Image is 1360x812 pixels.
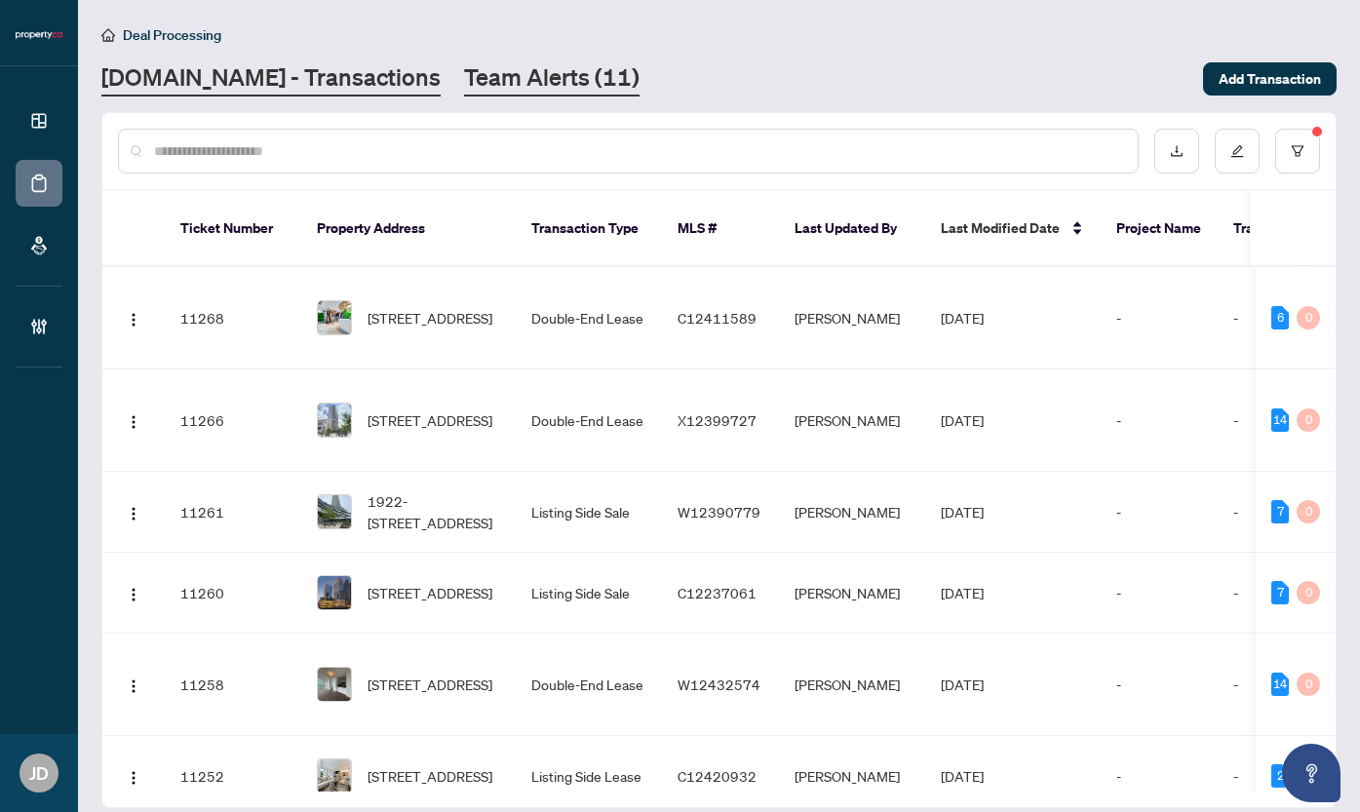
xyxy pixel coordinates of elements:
[1271,500,1289,523] div: 7
[1271,673,1289,696] div: 14
[126,678,141,694] img: Logo
[925,191,1101,267] th: Last Modified Date
[779,267,925,369] td: [PERSON_NAME]
[1218,369,1354,472] td: -
[662,191,779,267] th: MLS #
[516,369,662,472] td: Double-End Lease
[126,414,141,430] img: Logo
[118,760,149,792] button: Logo
[1218,634,1354,736] td: -
[118,405,149,436] button: Logo
[779,553,925,634] td: [PERSON_NAME]
[1230,144,1244,158] span: edit
[126,312,141,328] img: Logo
[368,307,492,329] span: [STREET_ADDRESS]
[126,587,141,602] img: Logo
[1101,553,1218,634] td: -
[779,472,925,553] td: [PERSON_NAME]
[101,28,115,42] span: home
[1271,764,1289,788] div: 2
[368,490,500,533] span: 1922-[STREET_ADDRESS]
[368,582,492,603] span: [STREET_ADDRESS]
[941,503,984,521] span: [DATE]
[165,191,301,267] th: Ticket Number
[101,61,441,97] a: [DOMAIN_NAME] - Transactions
[678,411,757,429] span: X12399727
[318,759,351,793] img: thumbnail-img
[516,267,662,369] td: Double-End Lease
[678,767,757,785] span: C12420932
[123,26,221,44] span: Deal Processing
[1291,144,1304,158] span: filter
[301,191,516,267] th: Property Address
[779,634,925,736] td: [PERSON_NAME]
[118,302,149,333] button: Logo
[368,765,492,787] span: [STREET_ADDRESS]
[1297,500,1320,523] div: 0
[1282,744,1341,802] button: Open asap
[779,369,925,472] td: [PERSON_NAME]
[118,496,149,527] button: Logo
[1154,129,1199,174] button: download
[1271,581,1289,604] div: 7
[118,577,149,608] button: Logo
[941,309,984,327] span: [DATE]
[1203,62,1337,96] button: Add Transaction
[16,29,62,41] img: logo
[1101,267,1218,369] td: -
[368,674,492,695] span: [STREET_ADDRESS]
[165,553,301,634] td: 11260
[118,669,149,700] button: Logo
[1101,369,1218,472] td: -
[516,472,662,553] td: Listing Side Sale
[1275,129,1320,174] button: filter
[516,191,662,267] th: Transaction Type
[1218,267,1354,369] td: -
[516,553,662,634] td: Listing Side Sale
[126,770,141,786] img: Logo
[1101,191,1218,267] th: Project Name
[318,576,351,609] img: thumbnail-img
[165,267,301,369] td: 11268
[678,676,760,693] span: W12432574
[1218,472,1354,553] td: -
[165,634,301,736] td: 11258
[779,191,925,267] th: Last Updated By
[29,759,49,787] span: JD
[1271,306,1289,329] div: 6
[464,61,640,97] a: Team Alerts (11)
[1218,191,1354,267] th: Trade Number
[1101,634,1218,736] td: -
[941,411,984,429] span: [DATE]
[318,495,351,528] img: thumbnail-img
[1215,129,1260,174] button: edit
[1297,408,1320,432] div: 0
[165,369,301,472] td: 11266
[126,506,141,522] img: Logo
[1101,472,1218,553] td: -
[1219,63,1321,95] span: Add Transaction
[678,503,760,521] span: W12390779
[941,217,1060,239] span: Last Modified Date
[318,404,351,437] img: thumbnail-img
[941,767,984,785] span: [DATE]
[678,309,757,327] span: C12411589
[318,301,351,334] img: thumbnail-img
[1218,553,1354,634] td: -
[1297,581,1320,604] div: 0
[1271,408,1289,432] div: 14
[1297,673,1320,696] div: 0
[678,584,757,601] span: C12237061
[1297,306,1320,329] div: 0
[318,668,351,701] img: thumbnail-img
[368,409,492,431] span: [STREET_ADDRESS]
[165,472,301,553] td: 11261
[941,676,984,693] span: [DATE]
[1170,144,1184,158] span: download
[516,634,662,736] td: Double-End Lease
[941,584,984,601] span: [DATE]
